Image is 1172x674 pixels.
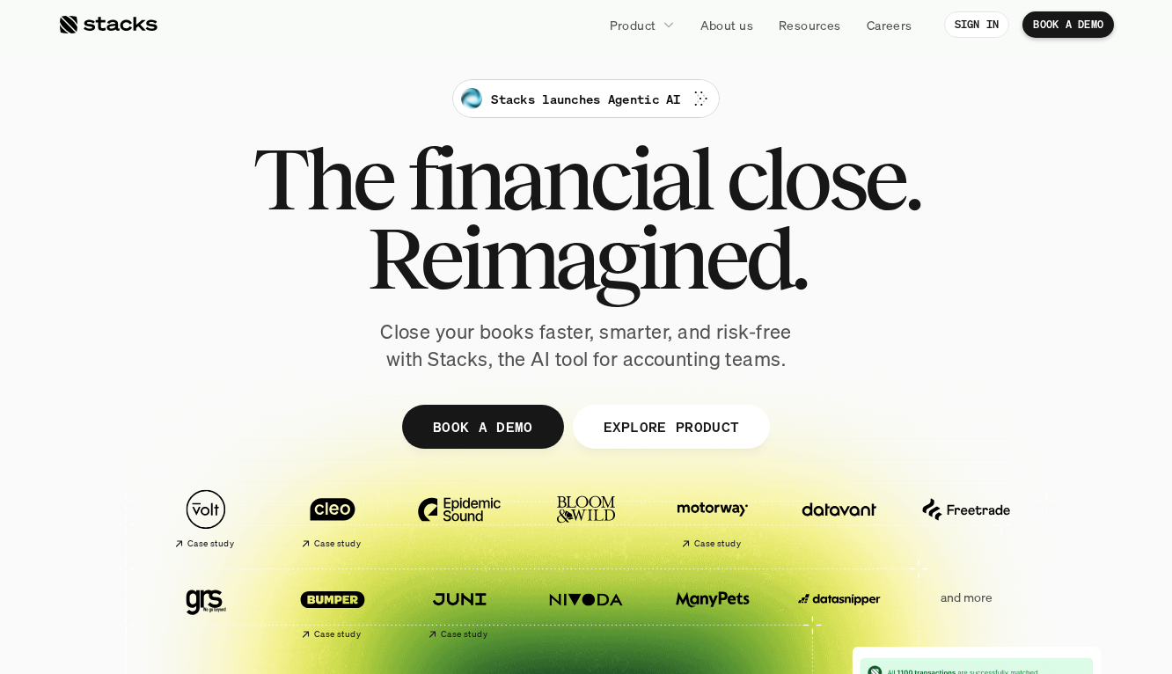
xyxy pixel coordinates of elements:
p: Stacks launches Agentic AI [491,90,680,108]
a: Case study [151,480,260,557]
span: close. [726,139,919,218]
p: and more [912,590,1021,605]
a: BOOK A DEMO [402,405,564,449]
p: About us [700,16,753,34]
p: Product [610,16,656,34]
h2: Case study [694,538,741,549]
p: BOOK A DEMO [433,414,533,439]
a: Case study [278,570,387,647]
h2: Case study [187,538,234,549]
a: SIGN IN [944,11,1010,38]
a: BOOK A DEMO [1022,11,1114,38]
p: Careers [867,16,912,34]
span: The [253,139,392,218]
p: SIGN IN [955,18,1000,31]
span: Reimagined. [367,218,806,297]
a: Case study [658,480,767,557]
p: EXPLORE PRODUCT [603,414,739,439]
p: BOOK A DEMO [1033,18,1103,31]
a: Stacks launches Agentic AI [452,79,719,118]
a: Resources [768,9,852,40]
p: Close your books faster, smarter, and risk-free with Stacks, the AI tool for accounting teams. [366,319,806,373]
a: Case study [278,480,387,557]
h2: Case study [314,538,361,549]
a: Privacy Policy [208,407,285,420]
h2: Case study [314,629,361,640]
a: EXPLORE PRODUCT [572,405,770,449]
h2: Case study [441,629,487,640]
a: About us [690,9,764,40]
span: financial [407,139,711,218]
a: Careers [856,9,923,40]
p: Resources [779,16,841,34]
a: Case study [405,570,514,647]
